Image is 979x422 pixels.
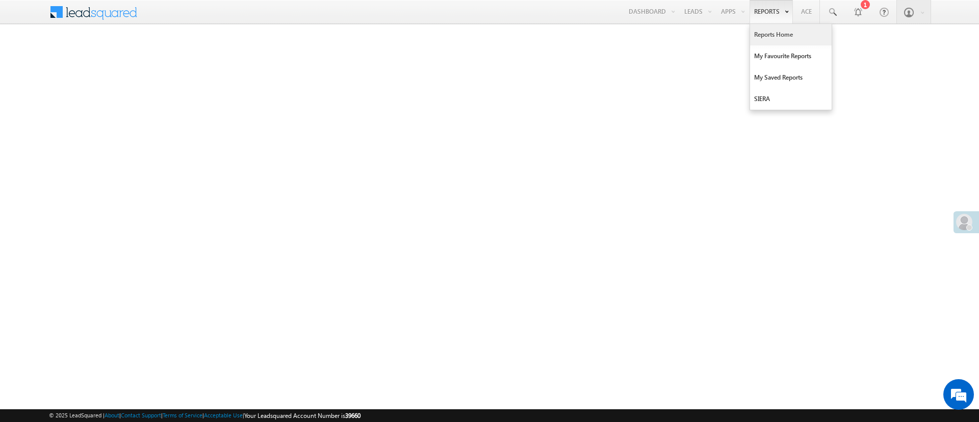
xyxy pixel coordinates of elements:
[121,412,161,418] a: Contact Support
[49,411,360,420] span: © 2025 LeadSquared | | | | |
[750,24,832,45] a: Reports Home
[204,412,243,418] a: Acceptable Use
[750,45,832,67] a: My Favourite Reports
[163,412,202,418] a: Terms of Service
[244,412,360,419] span: Your Leadsquared Account Number is
[750,88,832,110] a: SIERA
[750,67,832,88] a: My Saved Reports
[105,412,119,418] a: About
[345,412,360,419] span: 39660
